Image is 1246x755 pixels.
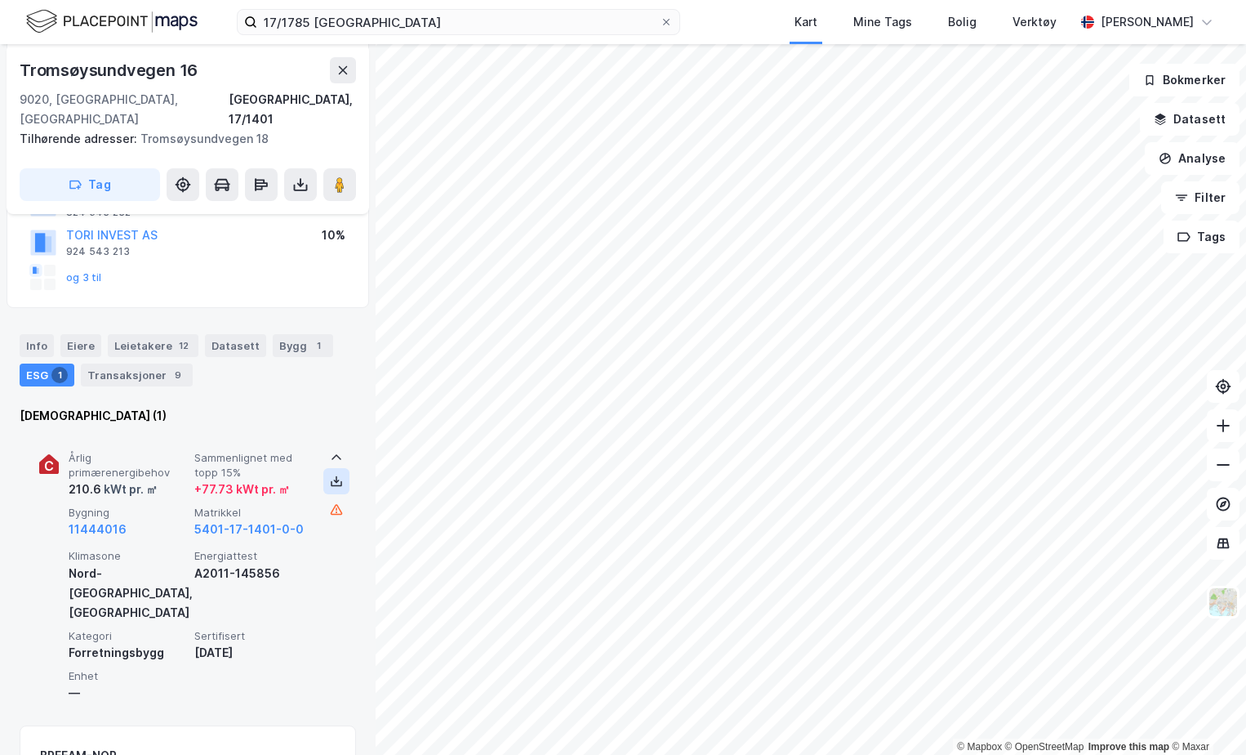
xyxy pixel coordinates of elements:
[69,669,188,683] span: Enhet
[26,7,198,36] img: logo.f888ab2527a4732fd821a326f86c7f29.svg
[194,520,304,539] button: 5401-17-1401-0-0
[170,367,186,383] div: 9
[194,451,314,480] span: Sammenlignet med topp 15%
[60,334,101,357] div: Eiere
[229,90,356,129] div: [GEOGRAPHIC_DATA], 17/1401
[66,245,130,258] div: 924 543 213
[176,337,192,354] div: 12
[1088,741,1169,753] a: Improve this map
[205,334,266,357] div: Datasett
[20,406,356,426] div: [DEMOGRAPHIC_DATA] (1)
[794,12,817,32] div: Kart
[1012,12,1057,32] div: Verktøy
[69,564,188,623] div: Nord-[GEOGRAPHIC_DATA], [GEOGRAPHIC_DATA]
[194,643,314,663] div: [DATE]
[20,334,54,357] div: Info
[108,334,198,357] div: Leietakere
[957,741,1002,753] a: Mapbox
[20,90,229,129] div: 9020, [GEOGRAPHIC_DATA], [GEOGRAPHIC_DATA]
[20,129,343,149] div: Tromsøysundvegen 18
[1161,181,1239,214] button: Filter
[69,629,188,643] span: Kategori
[194,549,314,563] span: Energiattest
[69,506,188,520] span: Bygning
[20,132,140,145] span: Tilhørende adresser:
[1164,677,1246,755] div: Kontrollprogram for chat
[51,367,68,383] div: 1
[69,549,188,563] span: Klimasone
[194,564,314,583] div: A2011-145856
[101,480,158,499] div: kWt pr. ㎡
[273,334,333,357] div: Bygg
[194,629,314,643] span: Sertifisert
[194,506,314,520] span: Matrikkel
[69,683,188,703] div: —
[853,12,912,32] div: Mine Tags
[948,12,977,32] div: Bolig
[1145,142,1239,175] button: Analyse
[194,480,290,499] div: + 77.73 kWt pr. ㎡
[1164,677,1246,755] iframe: Chat Widget
[1129,64,1239,96] button: Bokmerker
[257,10,660,34] input: Søk på adresse, matrikkel, gårdeiere, leietakere eller personer
[1140,103,1239,136] button: Datasett
[322,226,345,245] div: 10%
[310,337,327,354] div: 1
[1208,587,1239,618] img: Z
[69,480,158,499] div: 210.6
[1164,221,1239,253] button: Tags
[20,57,201,83] div: Tromsøysundvegen 16
[81,364,193,386] div: Transaksjoner
[69,520,127,539] button: 11444016
[1005,741,1084,753] a: OpenStreetMap
[20,168,160,201] button: Tag
[20,364,74,386] div: ESG
[69,643,188,663] div: Forretningsbygg
[1101,12,1194,32] div: [PERSON_NAME]
[69,451,188,480] span: Årlig primærenergibehov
